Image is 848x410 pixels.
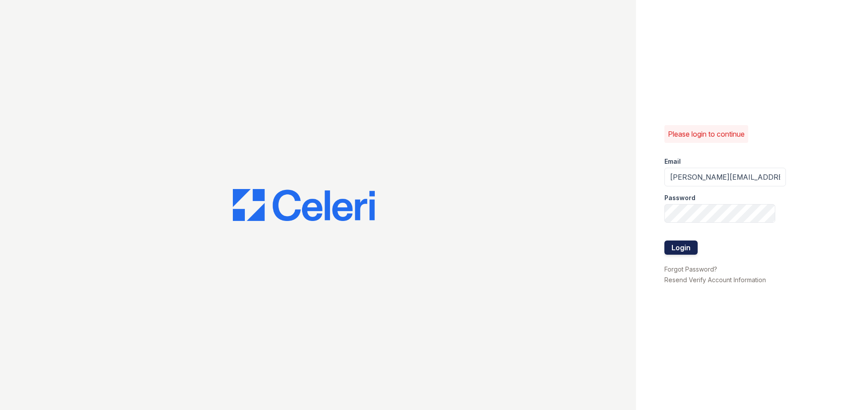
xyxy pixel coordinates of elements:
[668,129,745,139] p: Please login to continue
[664,276,766,284] a: Resend Verify Account Information
[664,157,681,166] label: Email
[664,265,717,273] a: Forgot Password?
[664,240,698,255] button: Login
[664,193,695,202] label: Password
[233,189,375,221] img: CE_Logo_Blue-a8612792a0a2168367f1c8372b55b34899dd931a85d93a1a3d3e32e68fde9ad4.png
